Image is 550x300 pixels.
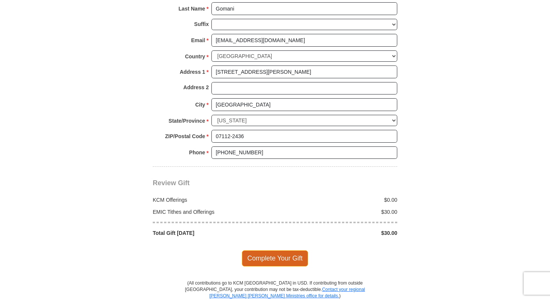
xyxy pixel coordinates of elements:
[165,131,205,142] strong: ZIP/Postal Code
[179,3,205,14] strong: Last Name
[195,99,205,110] strong: City
[275,196,401,204] div: $0.00
[149,229,275,237] div: Total Gift [DATE]
[189,147,205,158] strong: Phone
[149,208,275,216] div: EMIC Tithes and Offerings
[275,208,401,216] div: $30.00
[149,196,275,204] div: KCM Offerings
[275,229,401,237] div: $30.00
[153,179,190,187] span: Review Gift
[191,35,205,46] strong: Email
[185,51,205,62] strong: Country
[180,67,205,77] strong: Address 1
[169,116,205,126] strong: State/Province
[183,82,209,93] strong: Address 2
[242,250,308,266] span: Complete Your Gift
[194,19,209,29] strong: Suffix
[209,287,365,298] a: Contact your regional [PERSON_NAME] [PERSON_NAME] Ministries office for details.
